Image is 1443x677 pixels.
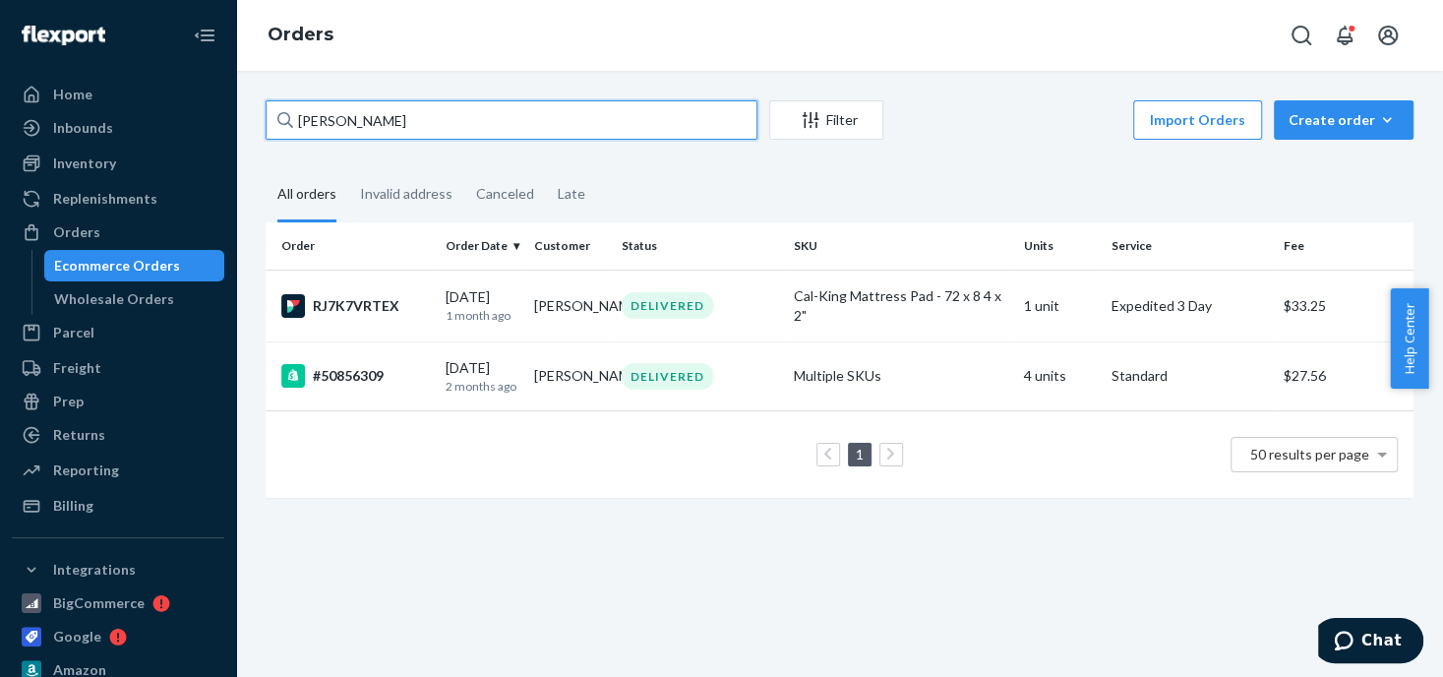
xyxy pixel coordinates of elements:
a: Parcel [12,317,224,348]
div: Ecommerce Orders [54,256,180,276]
div: Create order [1289,110,1399,130]
div: Canceled [476,168,534,219]
a: BigCommerce [12,587,224,619]
div: Orders [53,222,100,242]
div: [DATE] [446,358,517,395]
div: Invalid address [360,168,452,219]
iframe: Opens a widget where you can chat to one of our agents [1318,618,1423,667]
a: Billing [12,490,224,522]
button: Integrations [12,554,224,585]
th: Order Date [438,222,525,270]
a: Replenishments [12,183,224,215]
th: Service [1104,222,1276,270]
td: Multiple SKUs [786,341,1015,410]
div: Parcel [53,323,94,342]
a: Home [12,79,224,110]
th: Fee [1276,222,1413,270]
div: Integrations [53,560,136,580]
a: Reporting [12,455,224,486]
ol: breadcrumbs [252,7,349,64]
div: [DATE] [446,287,517,324]
a: Prep [12,386,224,417]
div: DELIVERED [622,363,713,390]
button: Open Search Box [1282,16,1321,55]
a: Google [12,621,224,652]
div: Cal-King Mattress Pad - 72 x 8 4 x 2" [794,286,1007,326]
div: Late [558,168,585,219]
a: Freight [12,352,224,384]
a: Returns [12,419,224,451]
img: Flexport logo [22,26,105,45]
a: Inventory [12,148,224,179]
p: 1 month ago [446,307,517,324]
input: Search orders [266,100,757,140]
div: All orders [277,168,336,222]
td: $27.56 [1276,341,1413,410]
button: Help Center [1390,288,1428,389]
span: 50 results per page [1250,446,1369,462]
a: Wholesale Orders [44,283,225,315]
p: 2 months ago [446,378,517,395]
div: Inventory [53,154,116,173]
a: Inbounds [12,112,224,144]
div: Prep [53,392,84,411]
div: Customer [534,237,606,254]
div: Inbounds [53,118,113,138]
div: Replenishments [53,189,157,209]
div: Reporting [53,461,119,480]
a: Orders [268,24,333,45]
a: Page 1 is your current page [852,446,868,462]
td: 1 unit [1015,270,1104,341]
th: SKU [786,222,1015,270]
div: Freight [53,358,101,378]
button: Import Orders [1133,100,1262,140]
td: [PERSON_NAME] [526,341,614,410]
th: Status [614,222,786,270]
div: Wholesale Orders [54,289,174,309]
button: Create order [1274,100,1413,140]
button: Filter [769,100,883,140]
div: Billing [53,496,93,516]
th: Units [1015,222,1104,270]
p: Expedited 3 Day [1112,296,1268,316]
div: DELIVERED [622,292,713,319]
th: Order [266,222,438,270]
div: #50856309 [281,364,430,388]
button: Open account menu [1368,16,1408,55]
a: Orders [12,216,224,248]
div: Returns [53,425,105,445]
p: Standard [1112,366,1268,386]
td: $33.25 [1276,270,1413,341]
div: Filter [770,110,882,130]
div: RJ7K7VRTEX [281,294,430,318]
a: Ecommerce Orders [44,250,225,281]
div: Home [53,85,92,104]
div: Google [53,627,101,646]
button: Close Navigation [185,16,224,55]
td: [PERSON_NAME] [526,270,614,341]
button: Open notifications [1325,16,1364,55]
div: BigCommerce [53,593,145,613]
td: 4 units [1015,341,1104,410]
